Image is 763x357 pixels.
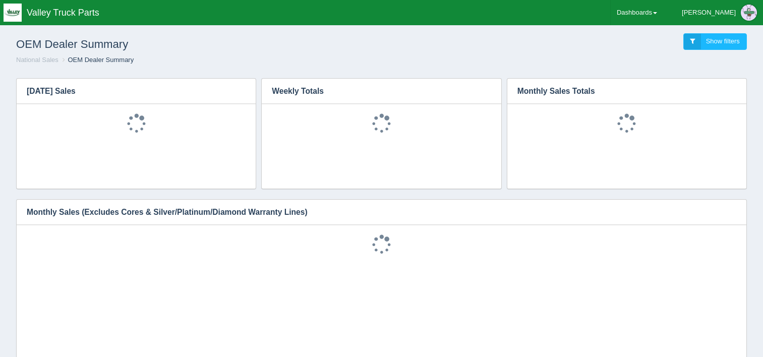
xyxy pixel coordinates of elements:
[17,200,731,225] h3: Monthly Sales (Excludes Cores & Silver/Platinum/Diamond Warranty Lines)
[262,79,486,104] h3: Weekly Totals
[682,3,736,23] div: [PERSON_NAME]
[507,79,731,104] h3: Monthly Sales Totals
[4,4,22,22] img: q1blfpkbivjhsugxdrfq.png
[741,5,757,21] img: Profile Picture
[16,33,382,55] h1: OEM Dealer Summary
[16,56,58,64] a: National Sales
[60,55,134,65] li: OEM Dealer Summary
[683,33,747,50] a: Show filters
[27,8,99,18] span: Valley Truck Parts
[17,79,241,104] h3: [DATE] Sales
[706,37,740,45] span: Show filters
